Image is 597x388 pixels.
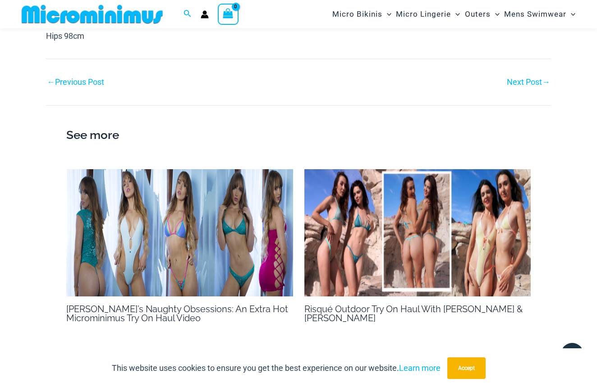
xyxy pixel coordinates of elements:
a: View Shopping Cart, empty [218,4,239,24]
h2: See more [66,126,531,145]
a: Next Post→ [507,78,550,86]
img: 2000 x 700 TOH Scarlet [66,169,293,297]
a: Micro LingerieMenu ToggleMenu Toggle [394,3,462,26]
a: Search icon link [184,9,192,20]
span: Menu Toggle [566,3,575,26]
a: Mens SwimwearMenu ToggleMenu Toggle [502,3,578,26]
span: Outers [465,3,491,26]
img: MM SHOP LOGO FLAT [18,4,166,24]
a: Account icon link [201,10,209,18]
span: Micro Bikinis [332,3,382,26]
nav: Post navigation [46,59,551,89]
a: [PERSON_NAME]’s Naughty Obsessions: An Extra Hot Microminimus Try On Haul Video [66,304,288,323]
span: → [542,77,550,87]
button: Accept [447,357,486,379]
span: Mens Swimwear [504,3,566,26]
a: ←Previous Post [47,78,104,86]
span: ← [47,77,55,87]
span: Menu Toggle [451,3,460,26]
a: Learn more [399,363,441,373]
a: OutersMenu ToggleMenu Toggle [463,3,502,26]
span: Micro Lingerie [396,3,451,26]
img: TOH Kristy Zoe 01 [304,169,531,297]
span: Menu Toggle [491,3,500,26]
span: Menu Toggle [382,3,391,26]
nav: Site Navigation [329,1,579,27]
a: Micro BikinisMenu ToggleMenu Toggle [330,3,394,26]
p: This website uses cookies to ensure you get the best experience on our website. [112,361,441,375]
a: Risqué Outdoor Try On Haul With [PERSON_NAME] & [PERSON_NAME] [304,304,523,323]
